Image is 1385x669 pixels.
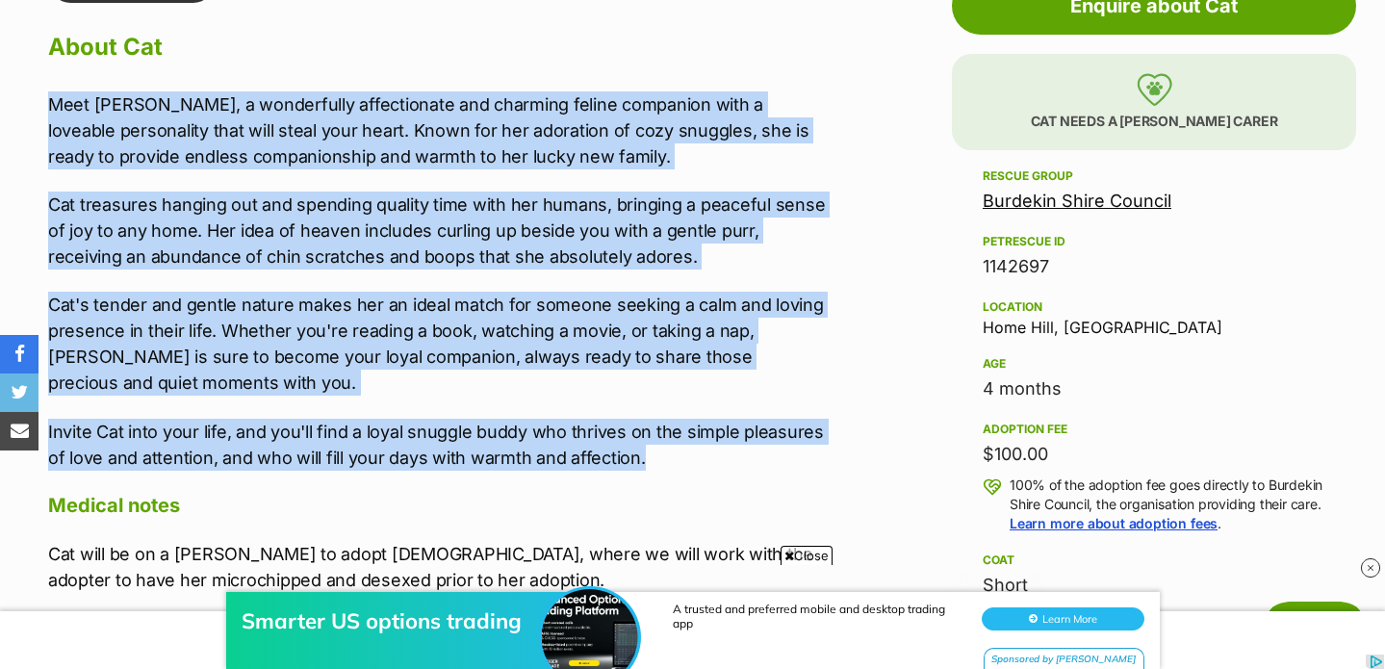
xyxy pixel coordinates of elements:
div: Adoption fee [983,422,1325,437]
img: like.png [12,176,29,193]
div: × [1,2,24,28]
div: Rescue group [983,168,1325,184]
div: Coat [983,553,1325,568]
p: Cat's tender and gentle nature makes her an ideal match for someone seeking a calm and loving pre... [48,292,825,396]
img: close_rtb.svg [1361,558,1380,578]
div: Home Hill, [GEOGRAPHIC_DATA] [983,296,1325,336]
div: $100.00 [983,441,1325,468]
p: 100% of the adoption fee goes directly to Burdekin Shire Council, the organisation providing thei... [1010,476,1325,533]
span: 2.8k [60,178,91,197]
img: love.png [42,176,60,193]
div: A trusted and preferred mobile and desktop trading app [673,48,962,77]
h4: Medical notes [48,493,825,518]
p: Invite Cat into your life, and you'll find a loyal snuggle buddy who thrives on the simple pleasu... [48,419,825,471]
img: foster-care-31f2a1ccfb079a48fc4dc6d2a002ce68c6d2b76c7ccb9e0da61f6cd5abbf869a.svg [1137,73,1172,106]
img: wow.png [27,176,44,193]
a: Learn more about adoption fees [1010,515,1218,531]
div: Location [983,299,1325,315]
a: Burdekin Shire Council [983,191,1171,211]
span: Learn More [195,212,274,231]
div: Smarter US options trading [242,54,550,81]
div: PetRescue ID [983,234,1325,249]
button: Learn More [982,54,1144,77]
h2: About Cat [48,26,825,68]
span: 113 Comments [145,178,284,197]
a: 2.8k 113 Comments Like Comment Learn More [6,167,285,240]
p: Cat needs a [PERSON_NAME] carer [952,54,1356,150]
span: Close [781,546,833,565]
span: Like [29,212,61,231]
div: Sponsored by [PERSON_NAME] [984,94,1144,118]
div: 1142697 [983,253,1325,280]
p: Meet [PERSON_NAME], a wonderfully affectionate and charming feline companion with a loveable pers... [48,91,825,169]
div: 4 months [983,375,1325,402]
span: Comment [90,212,157,231]
div: Age [983,356,1325,372]
img: Smarter US options trading [542,36,638,132]
p: Cat will be on a [PERSON_NAME] to adopt [DEMOGRAPHIC_DATA], where we will work with the adopter t... [48,541,825,593]
p: Cat treasures hanging out and spending quality time with her humans, bringing a peaceful sense of... [48,192,825,270]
